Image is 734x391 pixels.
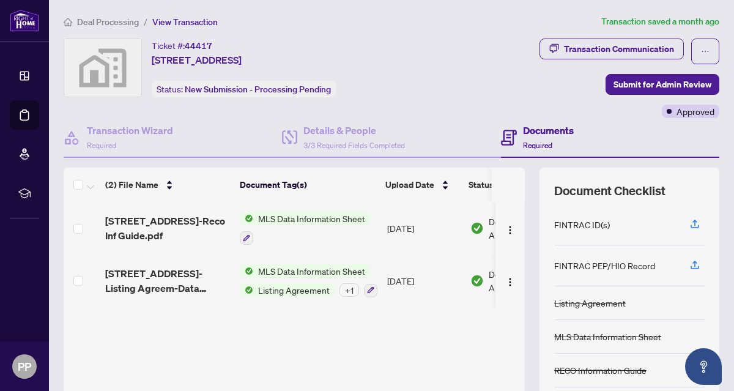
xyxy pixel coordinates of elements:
span: Required [523,141,552,150]
img: Status Icon [240,212,253,225]
span: MLS Data Information Sheet [253,264,370,278]
span: [STREET_ADDRESS] [152,53,242,67]
span: MLS Data Information Sheet [253,212,370,225]
span: Document Checklist [554,182,665,199]
span: Upload Date [385,178,434,192]
span: PP [18,358,31,375]
span: [STREET_ADDRESS]-Reco Inf Guide.pdf [105,214,230,243]
button: Status IconMLS Data Information Sheet [240,212,370,245]
span: ellipsis [701,47,710,56]
img: Logo [505,277,515,287]
span: [STREET_ADDRESS]-Listing Agreem-Data information.pdf [105,266,230,296]
button: Open asap [685,348,722,385]
span: New Submission - Processing Pending [185,84,331,95]
div: Ticket #: [152,39,212,53]
th: (2) File Name [100,168,235,202]
div: Status: [152,81,336,97]
img: Document Status [470,222,484,235]
button: Status IconMLS Data Information SheetStatus IconListing Agreement+1 [240,264,377,297]
div: Listing Agreement [554,296,626,310]
div: FINTRAC ID(s) [554,218,610,231]
span: Listing Agreement [253,283,335,297]
span: Document Approved [489,215,565,242]
span: Document Approved [489,267,565,294]
th: Document Tag(s) [235,168,380,202]
button: Submit for Admin Review [606,74,719,95]
button: Logo [500,271,520,291]
button: Transaction Communication [539,39,684,59]
td: [DATE] [382,202,465,255]
h4: Details & People [303,123,405,138]
img: Status Icon [240,264,253,278]
img: Status Icon [240,283,253,297]
span: Submit for Admin Review [614,75,711,94]
img: Document Status [470,274,484,288]
span: Deal Processing [77,17,139,28]
span: Status [469,178,494,192]
span: Approved [677,105,714,118]
span: home [64,18,72,26]
span: 44417 [185,40,212,51]
span: 3/3 Required Fields Completed [303,141,405,150]
div: + 1 [339,283,359,297]
td: [DATE] [382,255,465,307]
div: Transaction Communication [564,39,674,59]
img: logo [10,9,39,32]
article: Transaction saved a month ago [601,15,719,29]
th: Upload Date [380,168,464,202]
button: Logo [500,218,520,238]
div: RECO Information Guide [554,363,647,377]
h4: Transaction Wizard [87,123,173,138]
img: Logo [505,225,515,235]
span: (2) File Name [105,178,158,192]
span: Required [87,141,116,150]
h4: Documents [523,123,574,138]
li: / [144,15,147,29]
img: svg%3e [64,39,141,97]
div: MLS Data Information Sheet [554,330,661,343]
th: Status [464,168,568,202]
div: FINTRAC PEP/HIO Record [554,259,655,272]
span: View Transaction [152,17,218,28]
